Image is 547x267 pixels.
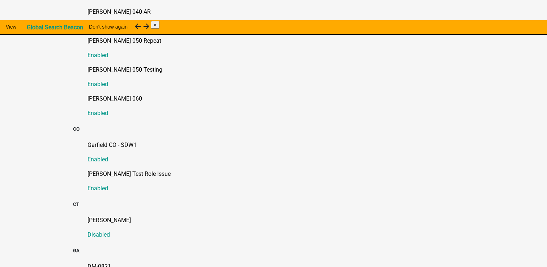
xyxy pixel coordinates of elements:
h5: CT [73,201,474,208]
a: [PERSON_NAME] 060Enabled [87,94,474,118]
p: Enabled [87,184,474,193]
p: Garfield CO - SDW1 [87,141,474,149]
p: [PERSON_NAME] 050 Testing [87,65,474,74]
p: [PERSON_NAME] Test Role Issue [87,170,474,178]
p: Enabled [87,80,474,89]
a: Garfield CO - SDW1Enabled [87,141,474,164]
p: [PERSON_NAME] 040 AR [87,8,474,16]
button: Don't show again [83,20,133,33]
a: [PERSON_NAME] 050 RepeatEnabled [87,37,474,60]
a: [PERSON_NAME] Test Role IssueEnabled [87,170,474,193]
p: [PERSON_NAME] 050 Repeat [87,37,474,45]
span: × [154,22,157,27]
p: [PERSON_NAME] [87,216,474,225]
p: Enabled [87,51,474,60]
p: [PERSON_NAME] 060 [87,94,474,103]
a: [PERSON_NAME] 050 TestingEnabled [87,65,474,89]
button: Close [151,21,159,29]
a: [PERSON_NAME]Disabled [87,216,474,239]
i: arrow_back [133,22,142,31]
p: Disabled [87,230,474,239]
p: Enabled [87,155,474,164]
h5: CO [73,126,474,133]
strong: Global Search Beacon [27,24,83,31]
a: [PERSON_NAME] 040 AREnabled [87,8,474,31]
i: arrow_forward [142,22,151,31]
p: Enabled [87,109,474,118]
h5: GA [73,247,474,254]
